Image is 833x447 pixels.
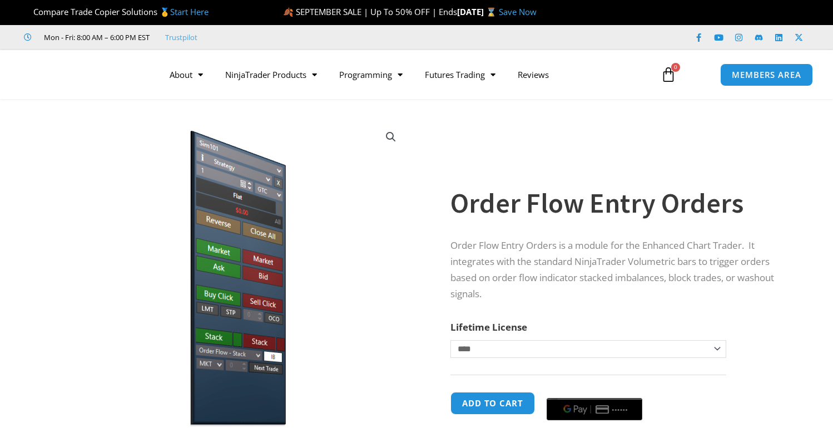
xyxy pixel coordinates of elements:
[24,8,33,16] img: 🏆
[457,6,499,17] strong: [DATE] ⌛
[414,62,507,87] a: Futures Trading
[381,127,401,147] a: View full-screen image gallery
[644,58,693,91] a: 0
[499,6,537,17] a: Save Now
[214,62,328,87] a: NinjaTrader Products
[283,6,457,17] span: 🍂 SEPTEMBER SALE | Up To 50% OFF | Ends
[507,62,560,87] a: Reviews
[547,398,642,420] button: Buy with GPay
[671,63,680,72] span: 0
[158,62,650,87] nav: Menu
[544,390,644,391] iframe: Secure payment input frame
[720,63,813,86] a: MEMBERS AREA
[41,31,150,44] span: Mon - Fri: 8:00 AM – 6:00 PM EST
[170,6,209,17] a: Start Here
[450,238,775,302] p: Order Flow Entry Orders is a module for the Enhanced Chart Trader. It integrates with the standar...
[450,321,527,333] label: Lifetime License
[328,62,414,87] a: Programming
[23,55,142,95] img: LogoAI | Affordable Indicators – NinjaTrader
[450,392,535,415] button: Add to cart
[732,71,801,79] span: MEMBERS AREA
[52,119,409,426] img: orderflow entry
[158,62,214,87] a: About
[24,6,209,17] span: Compare Trade Copier Solutions 🥇
[450,364,468,371] a: Clear options
[450,184,775,223] h1: Order Flow Entry Orders
[165,31,197,44] a: Trustpilot
[612,405,629,413] text: ••••••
